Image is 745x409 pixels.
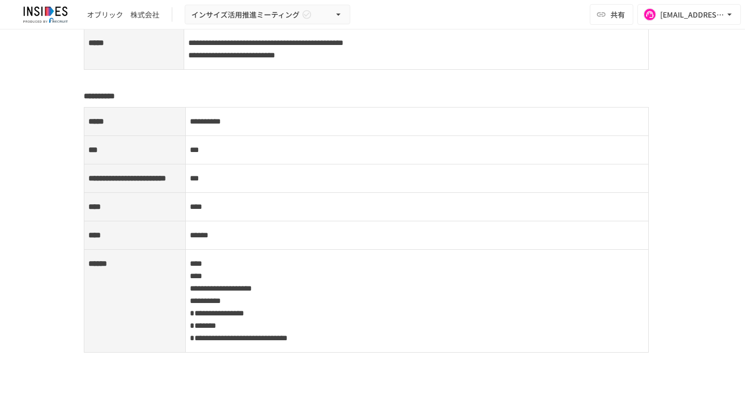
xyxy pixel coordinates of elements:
div: オブリック 株式会社 [87,9,159,20]
div: [EMAIL_ADDRESS][DOMAIN_NAME] [660,8,724,21]
span: インサイズ活用推進ミーティング [191,8,300,21]
img: JmGSPSkPjKwBq77AtHmwC7bJguQHJlCRQfAXtnx4WuV [12,6,79,23]
span: 共有 [610,9,625,20]
button: インサイズ活用推進ミーティング [185,5,350,25]
button: [EMAIL_ADDRESS][DOMAIN_NAME] [637,4,741,25]
button: 共有 [590,4,633,25]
